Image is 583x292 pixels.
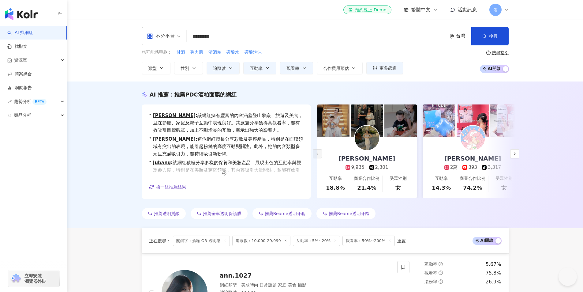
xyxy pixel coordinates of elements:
[154,211,180,216] span: 推薦透明質酸
[366,62,403,74] button: 更多篩選
[501,184,507,192] div: 女
[559,267,577,286] iframe: Help Scout Beacon - Open
[351,104,383,137] img: post-image
[7,44,28,50] a: 找貼文
[232,236,290,246] span: 追蹤數：10,000-29,999
[241,283,258,287] span: 美妝時尚
[495,176,513,182] div: 受眾性別
[439,262,443,266] span: question-circle
[450,34,454,39] span: environment
[153,112,304,134] span: 該網紅擁有豐富的內容涵蓋登山攀巖、旅遊及美食，且在節慶、家庭及親子互動中表現良好。其旅遊分享獲得高觀看率，能有效吸引目標觀眾，加上不斷增長的互動，顯示出強大的影響力。
[323,66,349,71] span: 合作費用預估
[277,283,278,287] span: ·
[150,91,237,98] div: AI 推薦 ：
[293,236,340,246] span: 互動率：5%~20%
[435,176,448,182] div: 互動率
[174,62,203,74] button: 性別
[220,282,390,288] div: 網紅類型 ：
[326,184,345,192] div: 18.8%
[348,7,386,13] div: 預約線上 Demo
[190,49,204,56] button: 弾力肌
[245,49,262,55] span: 碳酸泡沫
[260,283,277,287] span: 日常話題
[153,113,196,118] a: [PERSON_NAME]
[149,135,304,157] div: •
[332,154,402,163] div: [PERSON_NAME]
[208,49,222,56] button: 清酒粕
[468,164,477,171] div: 393
[207,62,240,74] button: 追蹤數
[250,66,263,71] span: 互動率
[174,91,236,98] span: 推薦PDC酒粕面膜的網紅
[298,283,306,287] span: 攝影
[147,31,175,41] div: 不分平台
[458,7,477,13] span: 活動訊息
[342,236,395,246] span: 觀看率：50%~200%
[148,66,157,71] span: 類型
[7,71,32,77] a: 商案媒合
[439,279,443,284] span: question-circle
[176,49,185,56] button: 甘酒
[354,176,379,182] div: 商業合作比例
[190,49,203,55] span: 弾力肌
[355,126,379,150] img: KOL Avatar
[278,283,286,287] span: 家庭
[286,66,299,71] span: 觀看率
[457,104,489,137] img: post-image
[196,113,197,118] span: :
[7,85,32,91] a: 洞察報告
[177,49,185,55] span: 甘酒
[329,176,342,182] div: 互動率
[463,184,482,192] div: 74.2%
[379,66,397,70] span: 更多篩選
[450,164,458,171] div: 2萬
[208,49,221,55] span: 清酒粕
[439,271,443,275] span: question-circle
[153,160,171,165] a: Jubang
[397,238,406,243] div: 重置
[424,279,437,284] span: 漲粉率
[149,238,170,243] span: 正在搜尋 ：
[438,154,507,163] div: [PERSON_NAME]
[280,62,313,74] button: 觀看率
[5,8,38,20] img: logo
[14,108,31,122] span: 競品分析
[461,126,485,150] img: KOL Avatar
[486,270,501,276] div: 75.8%
[226,49,240,56] button: 碳酸水
[142,62,170,74] button: 類型
[14,95,47,108] span: 趨勢分析
[10,274,22,283] img: chrome extension
[384,104,417,137] img: post-image
[317,137,417,198] a: [PERSON_NAME]9,9352,301互動率18.8%商業合作比例21.4%受眾性別女
[471,27,509,45] button: 搜尋
[297,283,298,287] span: ·
[153,136,196,142] a: [PERSON_NAME]
[173,236,230,246] span: 關鍵字：酒粕 OR 透明感
[486,279,501,285] div: 26.9%
[456,33,471,39] div: 台灣
[489,34,498,39] span: 搜尋
[390,176,407,182] div: 受眾性別
[142,49,172,55] span: 您可能感興趣：
[486,51,491,55] span: question-circle
[226,49,239,55] span: 碳酸水
[181,66,189,71] span: 性別
[317,62,363,74] button: 合作費用預估
[411,6,431,13] span: 繁體中文
[32,99,47,105] div: BETA
[460,176,485,182] div: 商業合作比例
[14,53,27,67] span: 資源庫
[424,271,437,275] span: 觀看率
[7,100,12,104] span: rise
[286,283,288,287] span: ·
[244,49,262,56] button: 碳酸泡沫
[493,6,498,13] span: 酒
[490,104,523,137] img: post-image
[432,184,451,192] div: 14.3%
[171,160,173,165] span: :
[196,136,197,142] span: :
[24,273,46,284] span: 立即安裝 瀏覽器外掛
[357,184,376,192] div: 21.4%
[243,62,276,74] button: 互動率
